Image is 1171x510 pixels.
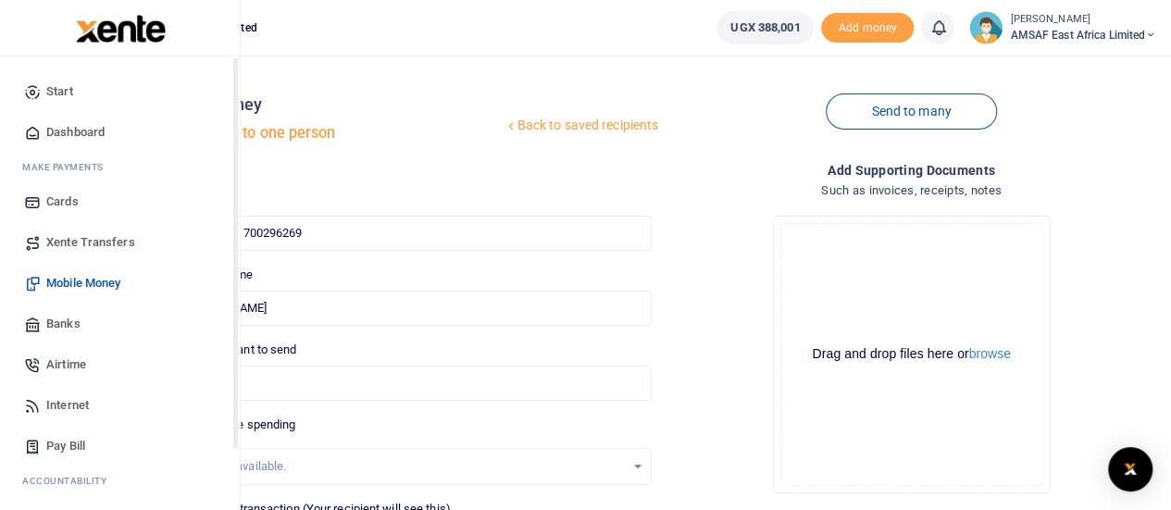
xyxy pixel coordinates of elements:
h4: Add supporting Documents [666,160,1156,180]
span: UGX 388,001 [730,19,800,37]
span: Dashboard [46,123,105,142]
a: Back to saved recipients [504,109,660,143]
a: logo-small logo-large logo-large [74,20,166,34]
input: Loading name... [162,291,652,326]
span: Pay Bill [46,437,85,455]
a: Add money [821,19,914,33]
h4: Such as invoices, receipts, notes [666,180,1156,201]
span: Xente Transfers [46,233,135,252]
span: Start [46,82,73,101]
h4: Mobile money [155,94,503,115]
span: Banks [46,315,81,333]
input: Enter phone number [162,216,652,251]
div: No options available. [176,457,625,476]
li: Toup your wallet [821,13,914,44]
button: browse [969,347,1011,360]
small: [PERSON_NAME] [1010,12,1156,28]
div: File Uploader [773,216,1051,493]
a: Cards [15,181,225,222]
span: Add money [821,13,914,44]
span: Cards [46,193,79,211]
span: Airtime [46,355,86,374]
a: Airtime [15,344,225,385]
a: Banks [15,304,225,344]
a: Start [15,71,225,112]
li: Ac [15,466,225,495]
h5: Send money to one person [155,124,503,143]
span: countability [36,474,106,488]
img: profile-user [969,11,1003,44]
a: Internet [15,385,225,426]
li: M [15,153,225,181]
a: UGX 388,001 [716,11,814,44]
img: logo-large [76,15,166,43]
div: Drag and drop files here or [781,345,1042,363]
a: Dashboard [15,112,225,153]
a: Xente Transfers [15,222,225,263]
div: Open Intercom Messenger [1108,447,1152,491]
span: ake Payments [31,160,104,174]
a: Mobile Money [15,263,225,304]
a: Pay Bill [15,426,225,466]
li: Wallet ballance [709,11,821,44]
span: AMSAF East Africa Limited [1010,27,1156,44]
span: Mobile Money [46,274,120,292]
a: profile-user [PERSON_NAME] AMSAF East Africa Limited [969,11,1156,44]
input: UGX [162,366,652,401]
a: Send to many [826,93,996,130]
span: Internet [46,396,89,415]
